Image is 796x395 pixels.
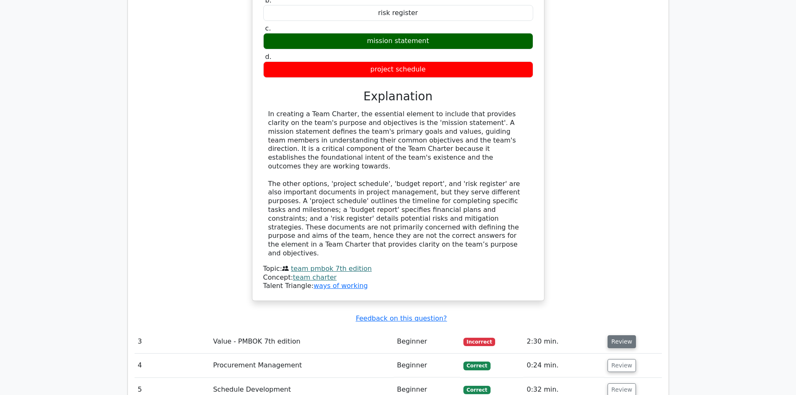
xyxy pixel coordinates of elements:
[523,330,604,354] td: 2:30 min.
[263,265,533,291] div: Talent Triangle:
[394,354,460,377] td: Beginner
[135,330,210,354] td: 3
[263,273,533,282] div: Concept:
[265,53,272,61] span: d.
[608,335,636,348] button: Review
[263,5,533,21] div: risk register
[608,359,636,372] button: Review
[463,362,491,370] span: Correct
[263,33,533,49] div: mission statement
[291,265,371,273] a: team pmbok 7th edition
[356,314,447,322] a: Feedback on this question?
[463,386,491,394] span: Correct
[463,338,496,346] span: Incorrect
[523,354,604,377] td: 0:24 min.
[263,61,533,78] div: project schedule
[210,354,394,377] td: Procurement Management
[268,89,528,104] h3: Explanation
[313,282,368,290] a: ways of working
[263,265,533,273] div: Topic:
[210,330,394,354] td: Value - PMBOK 7th edition
[394,330,460,354] td: Beginner
[135,354,210,377] td: 4
[293,273,337,281] a: team charter
[268,110,528,258] div: In creating a Team Charter, the essential element to include that provides clarity on the team's ...
[265,24,271,32] span: c.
